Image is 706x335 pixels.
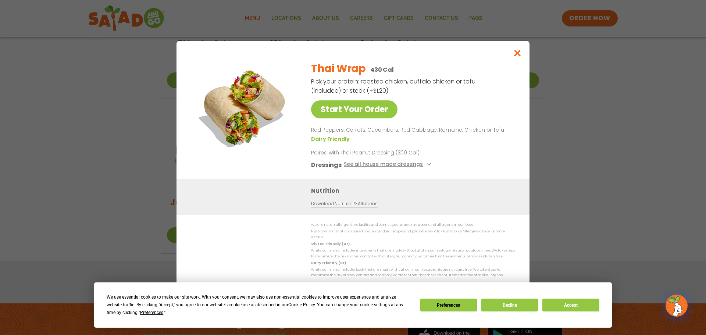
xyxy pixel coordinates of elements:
[311,200,377,207] a: Download Nutrition & Allergens
[311,149,447,157] p: Paired with Thai Peanut Dressing (300 Cal)
[542,299,599,311] button: Accept
[311,222,515,228] p: We are not an allergen free facility and cannot guarantee the absence of allergens in our foods.
[311,267,515,278] p: While our menu includes foods that are made without dairy, our restaurants are not dairy free. We...
[311,61,366,76] h2: Thai Wrap
[193,56,296,158] img: Featured product photo for Thai Wrap
[140,310,163,315] span: Preferences
[94,282,612,328] div: Cookie Consent Prompt
[506,41,529,65] button: Close modal
[311,77,477,95] p: Pick your protein: roasted chicken, buffalo chicken or tofu (included) or steak (+$1.20)
[107,293,411,317] div: We use essential cookies to make our site work. With your consent, we may also use non-essential ...
[311,186,518,195] h3: Nutrition
[420,299,477,311] button: Preferences
[288,302,315,307] span: Cookie Policy
[311,261,346,265] strong: Dairy Friendly (DF)
[311,160,342,170] h3: Dressings
[481,299,538,311] button: Decline
[666,295,687,316] img: wpChatIcon
[311,229,515,240] p: Nutrition information is based on our standard recipes and portion sizes. Click Nutrition & Aller...
[311,248,515,259] p: While our menu includes ingredients that are made without gluten, our restaurants are not gluten ...
[311,126,512,135] p: Red Peppers, Carrots, Cucumbers, Red Cabbage, Romaine, Chicken or Tofu
[311,242,349,246] strong: Gluten Friendly (GF)
[344,160,433,170] button: See all house made dressings
[311,100,397,118] a: Start Your Order
[311,135,351,143] li: Dairy Friendly
[370,65,394,74] p: 430 Cal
